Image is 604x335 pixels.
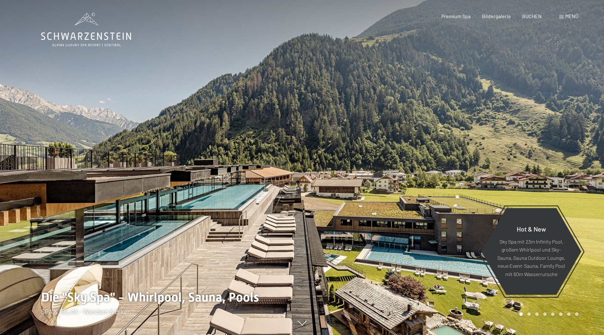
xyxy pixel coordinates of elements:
a: BUCHEN [522,13,542,19]
div: Carousel Page 5 [551,312,555,316]
div: Carousel Page 1 (Current Slide) [519,312,523,316]
div: Carousel Pagination [517,312,579,316]
a: Hot & New Sky Spa mit 23m Infinity Pool, großem Whirlpool und Sky-Sauna, Sauna Outdoor Lounge, ne... [481,208,582,295]
p: Sky Spa mit 23m Infinity Pool, großem Whirlpool und Sky-Sauna, Sauna Outdoor Lounge, neue Event-S... [497,237,566,278]
span: Menü [565,13,579,19]
a: Bildergalerie [482,13,511,19]
a: Premium Spa [441,13,471,19]
div: Carousel Page 2 [527,312,531,316]
div: Carousel Page 4 [543,312,547,316]
span: Hot & New [517,225,546,232]
div: Carousel Page 3 [535,312,539,316]
div: Carousel Page 7 [567,312,571,316]
div: Carousel Page 6 [559,312,563,316]
div: Carousel Page 8 [575,312,579,316]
